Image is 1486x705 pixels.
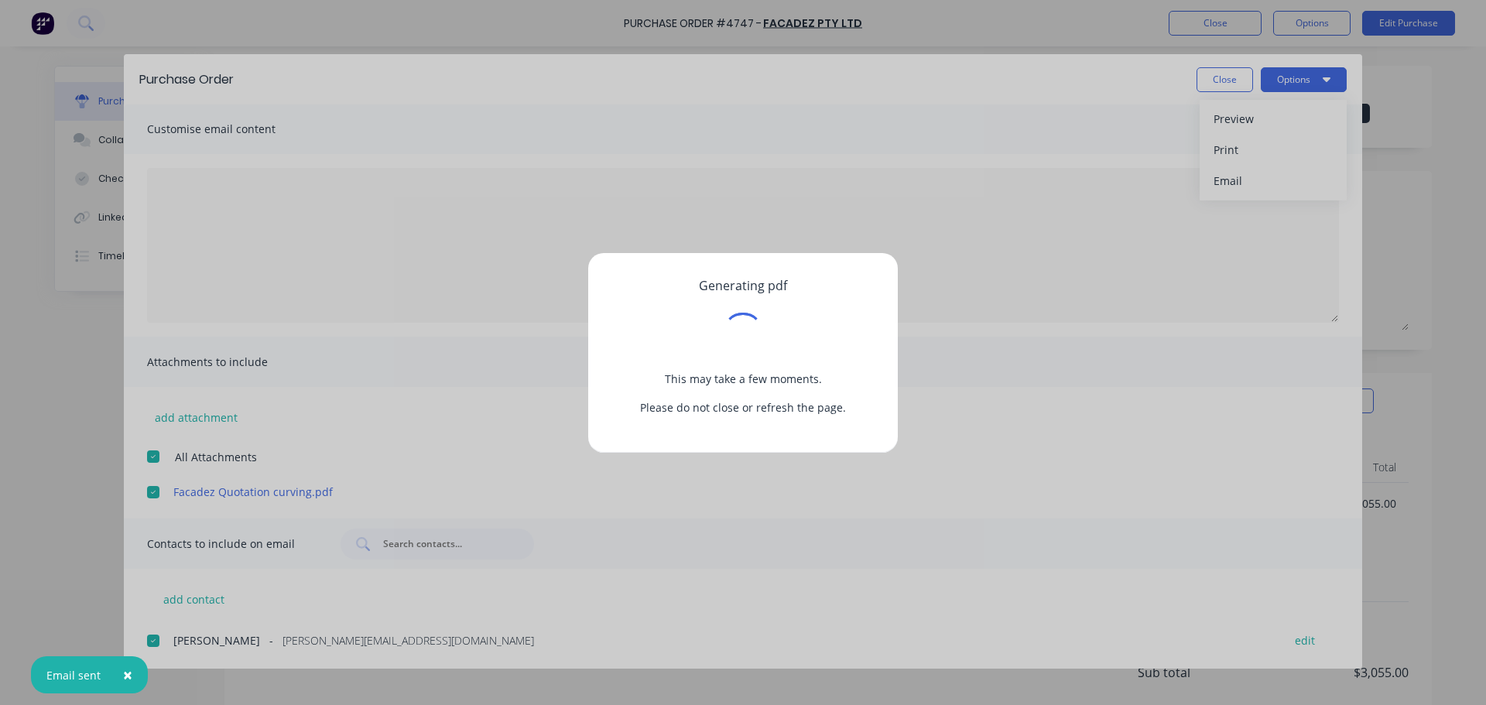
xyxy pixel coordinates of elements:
div: Email sent [46,667,101,683]
p: This may take a few moments. [613,371,873,387]
span: Generating pdf [699,276,787,293]
button: Close [108,656,148,693]
span: × [123,664,132,686]
p: Please do not close or refresh the page. [613,399,873,416]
